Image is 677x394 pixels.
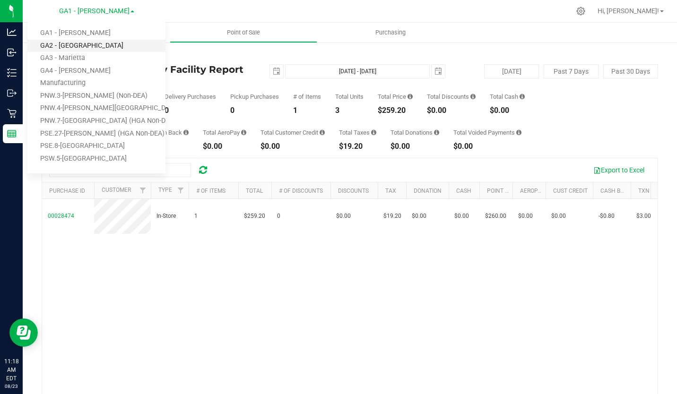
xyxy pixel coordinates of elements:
span: $0.00 [454,212,469,221]
button: [DATE] [484,64,539,78]
a: Filter [173,182,189,198]
div: $0.00 [490,107,525,114]
a: Filter [135,182,151,198]
div: Total AeroPay [203,129,246,136]
div: 3 [335,107,364,114]
a: Total [246,188,263,194]
a: Txn Fees [638,188,664,194]
div: Total Cash [490,94,525,100]
span: Purchasing [363,28,418,37]
i: Sum of the successful, non-voided payments using account credit for all purchases in the date range. [320,129,325,136]
span: $0.00 [551,212,566,221]
div: Total Taxes [339,129,376,136]
inline-svg: Retail [7,109,17,118]
p: 11:18 AM EDT [4,357,18,383]
span: $0.00 [412,212,426,221]
inline-svg: Outbound [7,88,17,98]
span: In-Store [156,212,176,221]
a: Donation [414,188,442,194]
i: Sum of all voided payment transaction amounts, excluding tips and transaction fees, for all purch... [516,129,521,136]
div: Total Customer Credit [260,129,325,136]
a: Point of Sale [170,23,317,43]
a: PNW.4-[PERSON_NAME][GEOGRAPHIC_DATA] (AAH Non-DEA) [27,102,165,115]
span: select [432,65,445,78]
a: Inventory [23,23,170,43]
span: $0.00 [518,212,533,221]
a: GA2 - [GEOGRAPHIC_DATA] [27,40,165,52]
div: Total Discounts [427,94,476,100]
a: Purchasing [317,23,464,43]
a: PNW.3-[PERSON_NAME] (Non-DEA) [27,90,165,103]
div: $19.20 [339,143,376,150]
a: PSE.27-[PERSON_NAME] (HGA Non-DEA) [27,128,165,140]
button: Past 30 Days [603,64,658,78]
a: Discounts [338,188,369,194]
span: 1 [194,212,198,221]
div: $0.00 [203,143,246,150]
a: Customer [102,187,131,193]
div: # of Items [293,94,321,100]
a: GA3 - Marietta [27,52,165,65]
span: $260.00 [485,212,506,221]
i: Sum of the successful, non-voided AeroPay payment transactions for all purchases in the date range. [241,129,246,136]
div: Total Donations [391,129,439,136]
p: 08/23 [4,383,18,390]
inline-svg: Inventory [7,68,17,77]
button: Export to Excel [587,162,651,178]
i: Sum of the successful, non-voided cash payment transactions for all purchases in the date range. ... [520,94,525,100]
div: Delivery Purchases [165,94,216,100]
a: Cust Credit [553,188,588,194]
a: Cash [456,188,471,194]
div: Manage settings [575,7,587,16]
span: 0 [277,212,280,221]
span: Point of Sale [214,28,273,37]
span: select [270,65,283,78]
a: Manufacturing [27,77,165,90]
i: Sum of the discount values applied to the all purchases in the date range. [470,94,476,100]
span: -$0.80 [599,212,615,221]
a: Point of Banking (POB) [487,188,554,194]
iframe: Resource center [9,318,38,347]
a: Tax [385,188,396,194]
a: GA4 - [PERSON_NAME] [27,65,165,77]
a: PSE.8-[GEOGRAPHIC_DATA] [27,140,165,153]
div: $0.00 [427,107,476,114]
i: Sum of the total prices of all purchases in the date range. [408,94,413,100]
button: Past 7 Days [544,64,599,78]
span: GA1 - [PERSON_NAME] [59,7,130,15]
div: $0.00 [453,143,521,150]
span: Hi, [PERSON_NAME]! [598,7,659,15]
div: Total Voided Payments [453,129,521,136]
a: Type [158,187,172,193]
a: Purchase ID [49,188,85,194]
span: $259.20 [244,212,265,221]
div: Total Price [378,94,413,100]
span: $19.20 [383,212,401,221]
i: Sum of the cash-back amounts from rounded-up electronic payments for all purchases in the date ra... [183,129,189,136]
div: 0 [230,107,279,114]
div: 1 [293,107,321,114]
a: # of Items [196,188,226,194]
div: $0.00 [391,143,439,150]
div: $259.20 [378,107,413,114]
i: Sum of all round-up-to-next-dollar total price adjustments for all purchases in the date range. [434,129,439,136]
span: $0.00 [336,212,351,221]
a: PNW.7-[GEOGRAPHIC_DATA] (HGA Non-DEA) [27,115,165,128]
a: AeroPay [520,188,544,194]
a: PSW.5-[GEOGRAPHIC_DATA] [27,153,165,165]
a: GA1 - [PERSON_NAME] [27,27,165,40]
a: Cash Back [600,188,632,194]
a: # of Discounts [279,188,323,194]
div: Total Units [335,94,364,100]
span: $3.00 [636,212,651,221]
div: $0.00 [260,143,325,150]
i: Sum of the total taxes for all purchases in the date range. [371,129,376,136]
span: 00028474 [48,213,74,219]
inline-svg: Inbound [7,48,17,57]
inline-svg: Analytics [7,27,17,37]
inline-svg: Reports [7,129,17,138]
div: Pickup Purchases [230,94,279,100]
div: 0 [165,107,216,114]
